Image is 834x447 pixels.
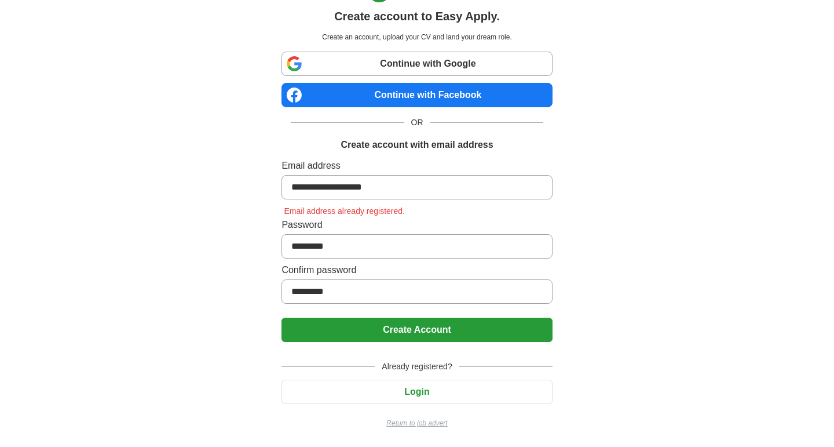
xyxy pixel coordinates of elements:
a: Return to job advert [281,418,552,428]
span: Already registered? [375,361,459,373]
label: Password [281,218,552,232]
button: Login [281,380,552,404]
a: Continue with Google [281,52,552,76]
h1: Create account to Easy Apply. [334,8,500,25]
h1: Create account with email address [341,138,493,152]
p: Create an account, upload your CV and land your dream role. [284,32,550,42]
button: Create Account [281,318,552,342]
a: Login [281,387,552,397]
a: Continue with Facebook [281,83,552,107]
span: Email address already registered. [281,206,407,216]
span: OR [404,117,430,129]
label: Email address [281,159,552,173]
label: Confirm password [281,263,552,277]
